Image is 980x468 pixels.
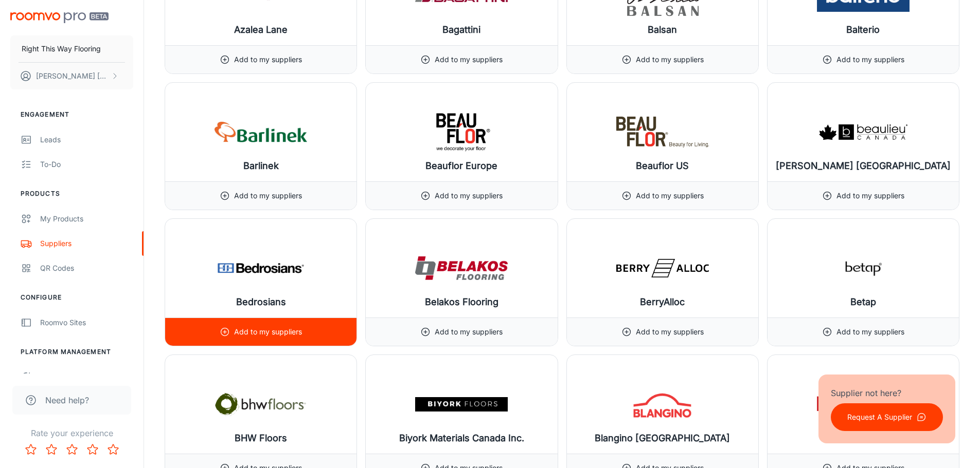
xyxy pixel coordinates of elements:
p: Add to my suppliers [836,190,904,201]
h6: Biyork Materials Canada Inc. [399,431,524,445]
p: Add to my suppliers [636,54,704,65]
button: Rate 3 star [62,439,82,460]
h6: Bedrosians [236,295,286,309]
button: Rate 2 star [41,439,62,460]
p: Right This Way Flooring [22,43,101,54]
h6: Balsan [648,23,677,37]
p: Add to my suppliers [636,326,704,338]
div: Roomvo Sites [40,317,133,328]
p: Request A Supplier [847,411,912,423]
img: Beauflor Europe [415,111,508,153]
h6: BerryAlloc [640,295,685,309]
div: To-do [40,159,133,170]
p: Supplier not here? [831,387,943,399]
h6: BHW Floors [235,431,287,445]
img: BPI [817,384,910,425]
img: Beaulieu Canada [817,111,910,153]
h6: Balterio [846,23,880,37]
div: Leads [40,134,133,145]
h6: Beauflor Europe [425,159,497,173]
img: Blangino Argentina [616,384,709,425]
button: Rate 4 star [82,439,103,460]
p: Add to my suppliers [234,326,302,338]
div: QR Codes [40,263,133,274]
img: Barlinek [215,111,307,153]
p: Add to my suppliers [234,54,302,65]
img: Betap [817,248,910,289]
button: [PERSON_NAME] [PERSON_NAME] [10,63,133,89]
img: Biyork Materials Canada Inc. [415,384,508,425]
button: Rate 5 star [103,439,123,460]
h6: Bagattini [442,23,480,37]
img: Bedrosians [215,248,307,289]
p: Add to my suppliers [234,190,302,201]
p: Add to my suppliers [435,54,503,65]
p: Add to my suppliers [435,190,503,201]
h6: Beauflor US [636,159,689,173]
p: [PERSON_NAME] [PERSON_NAME] [36,70,109,82]
div: User Administration [40,371,133,383]
p: Add to my suppliers [636,190,704,201]
h6: Belakos Flooring [425,295,498,309]
img: Beauflor US [616,111,709,153]
p: Add to my suppliers [836,326,904,338]
h6: Azalea Lane [234,23,288,37]
button: Right This Way Flooring [10,35,133,62]
button: Rate 1 star [21,439,41,460]
h6: Betap [850,295,876,309]
div: My Products [40,213,133,224]
img: Belakos Flooring [415,248,508,289]
div: Suppliers [40,238,133,249]
button: Request A Supplier [831,403,943,431]
h6: Blangino [GEOGRAPHIC_DATA] [595,431,730,445]
img: BerryAlloc [616,248,709,289]
p: Rate your experience [8,427,135,439]
p: Add to my suppliers [836,54,904,65]
p: Add to my suppliers [435,326,503,338]
h6: [PERSON_NAME] [GEOGRAPHIC_DATA] [776,159,951,173]
span: Need help? [45,394,89,406]
h6: Barlinek [243,159,279,173]
img: BHW Floors [215,384,307,425]
img: Roomvo PRO Beta [10,12,109,23]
